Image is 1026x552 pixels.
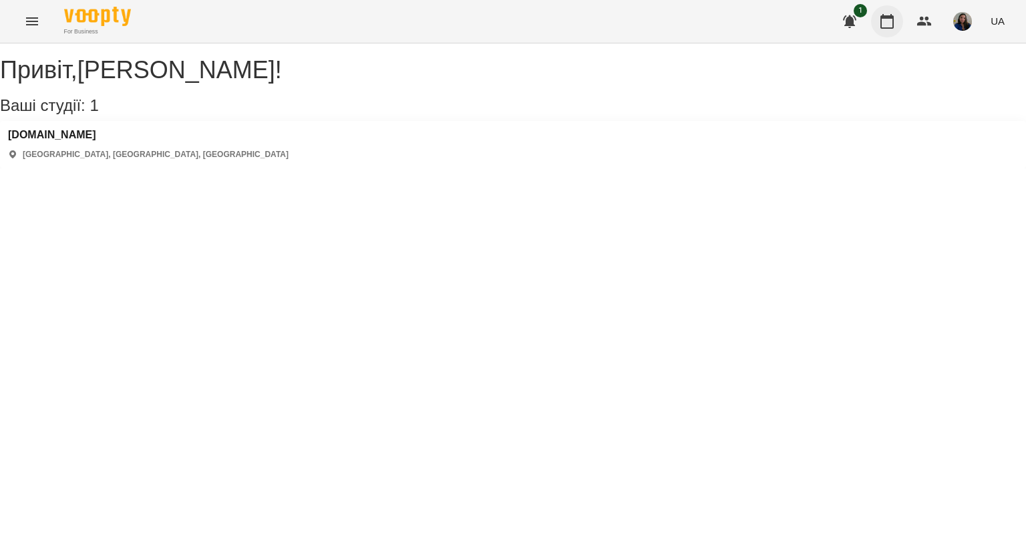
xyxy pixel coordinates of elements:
[64,27,131,36] span: For Business
[64,7,131,26] img: Voopty Logo
[23,149,289,160] p: [GEOGRAPHIC_DATA], [GEOGRAPHIC_DATA], [GEOGRAPHIC_DATA]
[991,14,1005,28] span: UA
[8,129,289,141] a: [DOMAIN_NAME]
[854,4,867,17] span: 1
[985,9,1010,33] button: UA
[90,96,98,114] span: 1
[953,12,972,31] img: ae595b08ead7d6d5f9af2f06f99573c6.jpeg
[16,5,48,37] button: Menu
